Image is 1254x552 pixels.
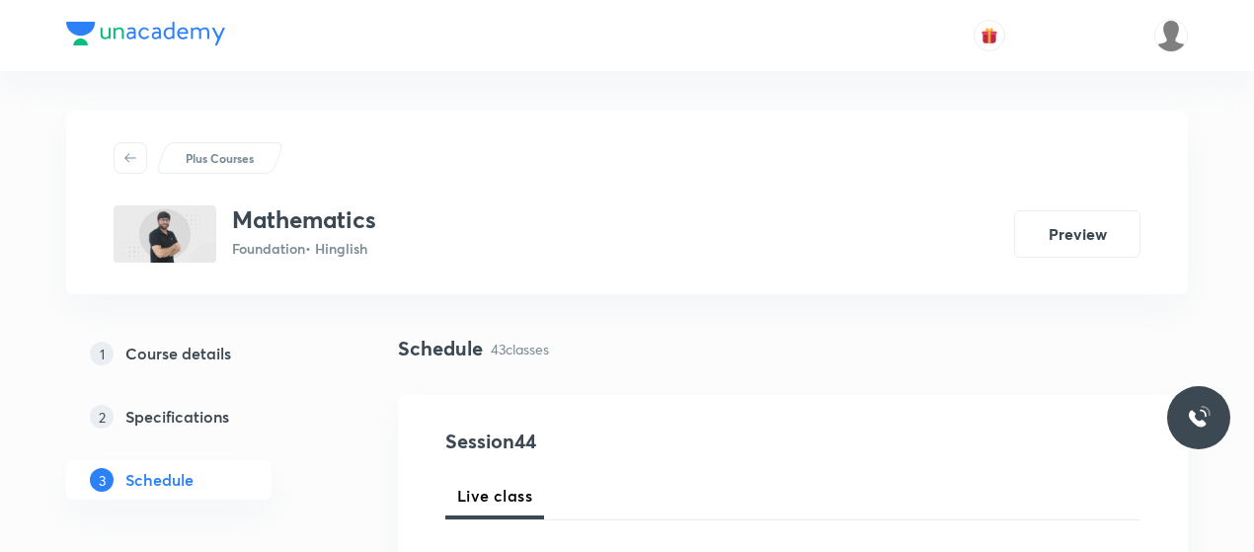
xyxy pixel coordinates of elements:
[232,238,376,259] p: Foundation • Hinglish
[457,484,532,508] span: Live class
[90,405,114,429] p: 2
[974,20,1005,51] button: avatar
[1154,19,1188,52] img: Dhirendra singh
[398,334,483,363] h4: Schedule
[1187,406,1211,430] img: ttu
[90,468,114,492] p: 3
[125,405,229,429] h5: Specifications
[980,27,998,44] img: avatar
[125,468,194,492] h5: Schedule
[66,334,335,373] a: 1Course details
[125,342,231,365] h5: Course details
[66,22,225,50] a: Company Logo
[445,427,806,456] h4: Session 44
[66,397,335,436] a: 2Specifications
[114,205,216,263] img: 8761B935-8DAB-42DC-A317-572EBD71C1AF_plus.png
[491,339,549,359] p: 43 classes
[66,22,225,45] img: Company Logo
[232,205,376,234] h3: Mathematics
[1014,210,1140,258] button: Preview
[90,342,114,365] p: 1
[186,149,254,167] p: Plus Courses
